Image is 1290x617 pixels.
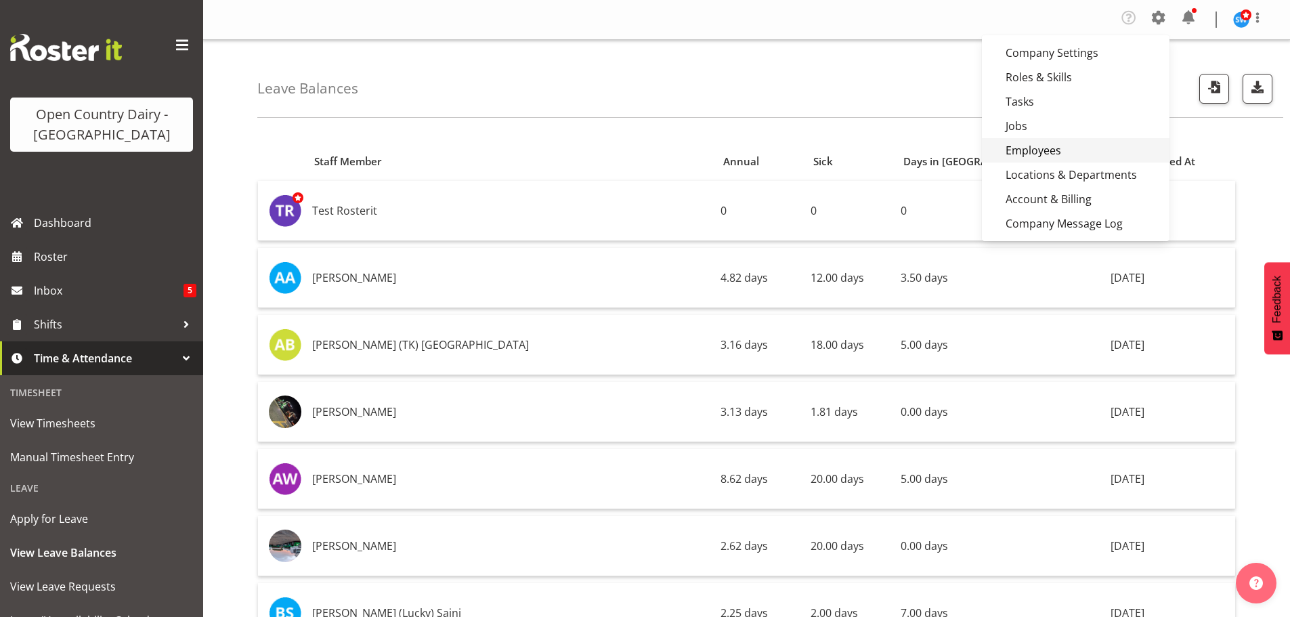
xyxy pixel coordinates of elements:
a: Apply for Leave [3,502,200,536]
span: Roster [34,247,196,267]
span: 0.00 days [901,404,948,419]
span: 3.13 days [721,404,768,419]
td: [PERSON_NAME] (TK) [GEOGRAPHIC_DATA] [307,315,715,375]
a: View Leave Balances [3,536,200,570]
div: Last Imported At [1113,154,1228,169]
span: 5.00 days [901,337,948,352]
span: 18.00 days [811,337,864,352]
a: Company Settings [982,41,1169,65]
img: alan-bedford8161.jpg [269,328,301,361]
span: Manual Timesheet Entry [10,447,193,467]
span: 5.00 days [901,471,948,486]
img: steve-webb7510.jpg [1233,12,1249,28]
span: 3.16 days [721,337,768,352]
span: 12.00 days [811,270,864,285]
img: help-xxl-2.png [1249,576,1263,590]
span: 8.62 days [721,471,768,486]
div: Days in [GEOGRAPHIC_DATA] [903,154,1098,169]
span: Dashboard [34,213,196,233]
span: 20.00 days [811,471,864,486]
span: 1.81 days [811,404,858,419]
span: 0.00 days [901,538,948,553]
a: Company Message Log [982,211,1169,236]
span: [DATE] [1111,471,1144,486]
button: Feedback - Show survey [1264,262,1290,354]
div: Open Country Dairy - [GEOGRAPHIC_DATA] [24,104,179,145]
a: Tasks [982,89,1169,114]
div: Timesheet [3,379,200,406]
img: Rosterit website logo [10,34,122,61]
span: Time & Attendance [34,348,176,368]
span: [DATE] [1111,337,1144,352]
img: amrik-singh03ac6be936c81c43ac146ad11541ec6c.png [269,396,301,428]
a: Jobs [982,114,1169,138]
td: Test Rosterit [307,181,715,241]
div: Staff Member [314,154,708,169]
span: Shifts [34,314,176,335]
span: 3.50 days [901,270,948,285]
td: [PERSON_NAME] [307,449,715,509]
h4: Leave Balances [257,81,358,96]
a: Employees [982,138,1169,163]
td: [PERSON_NAME] [307,248,715,308]
a: Roles & Skills [982,65,1169,89]
span: View Leave Balances [10,542,193,563]
span: View Leave Requests [10,576,193,597]
span: 20.00 days [811,538,864,553]
a: View Leave Requests [3,570,200,603]
span: Feedback [1271,276,1283,323]
img: test-rosterit7563.jpg [269,194,301,227]
span: [DATE] [1111,404,1144,419]
button: Download Leave Balances [1243,74,1272,104]
span: 5 [184,284,196,297]
a: Account & Billing [982,187,1169,211]
span: View Timesheets [10,413,193,433]
img: barry-morgan1fcdc3dbfdd87109e0eae247047b2e04.png [269,530,301,562]
td: [PERSON_NAME] [307,516,715,576]
img: abhilash-antony8160.jpg [269,261,301,294]
span: 0 [901,203,907,218]
button: Import Leave Balances [1199,74,1229,104]
span: [DATE] [1111,538,1144,553]
a: Manual Timesheet Entry [3,440,200,474]
span: 0 [721,203,727,218]
td: [PERSON_NAME] [307,382,715,442]
div: Annual [723,154,798,169]
div: Sick [813,154,888,169]
img: andy-webb8163.jpg [269,463,301,495]
a: View Timesheets [3,406,200,440]
span: 0 [811,203,817,218]
span: [DATE] [1111,270,1144,285]
span: Inbox [34,280,184,301]
span: Apply for Leave [10,509,193,529]
span: 4.82 days [721,270,768,285]
div: Leave [3,474,200,502]
a: Locations & Departments [982,163,1169,187]
span: 2.62 days [721,538,768,553]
